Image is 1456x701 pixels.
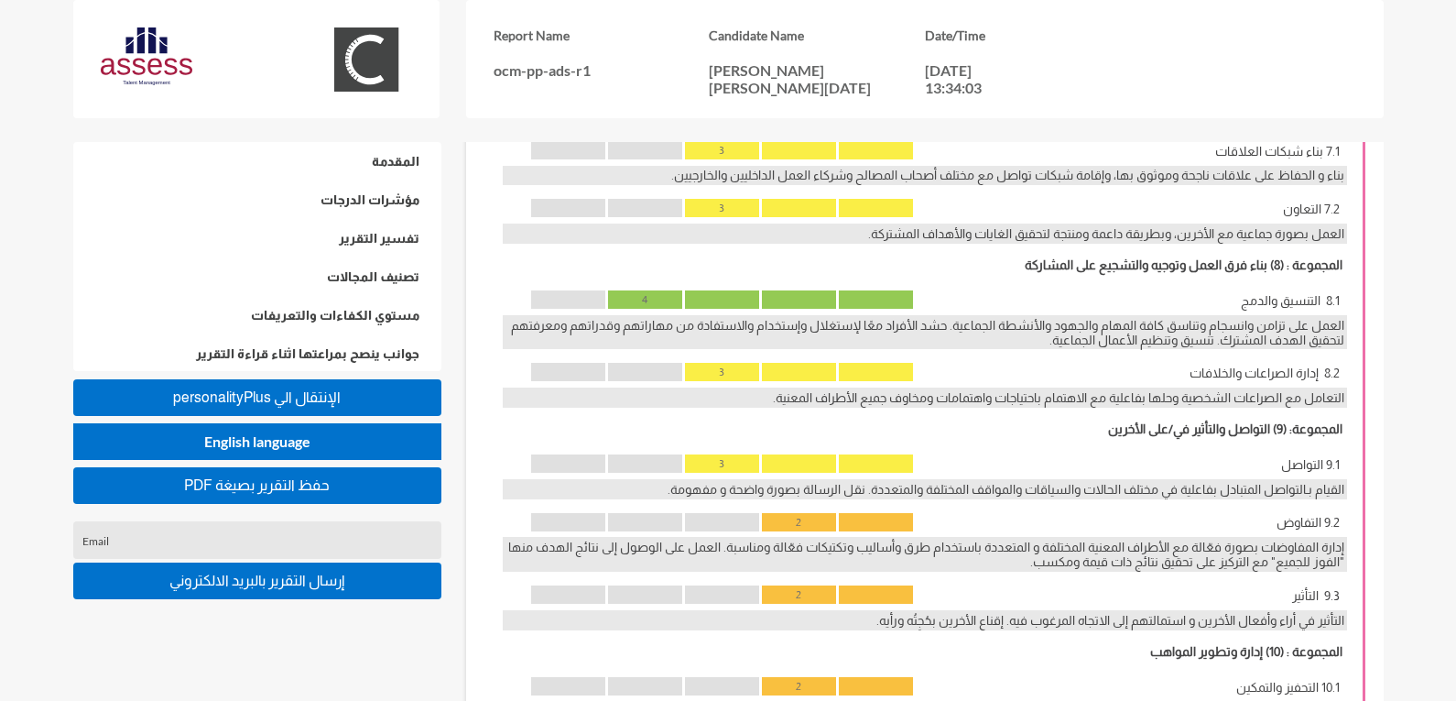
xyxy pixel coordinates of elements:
[923,515,1340,530] p: 9.2 التفاوض
[503,537,1347,572] div: إدارة المفاوضات بصورة فعّالة مع الأطراف المعنية المختلفة و المتعددة باستخدام طرق وأساليب وتكتيكات...
[685,455,759,473] div: 3
[925,61,1007,96] p: [DATE] 13:34:03
[503,166,1347,186] div: بناء و الحفاظ على علاقات ناجحة وموثوق بها، وإقامة شبكات تواصل مع مختلف أصحاب المصالح وشركاء العمل...
[494,61,709,79] p: ocm-pp-ads-r1
[73,296,441,334] a: مستوي الكفاءات والتعريفات
[709,27,924,43] h3: Candidate Name
[923,366,1340,380] p: 8.2 إدارة الصراعات والخلافات
[1146,640,1347,663] h4: المجموعة : (10) إدارة وتطوير المواهب
[762,677,836,696] div: 2
[494,27,709,43] h3: Report Name
[73,142,441,181] a: المقدمة
[503,479,1347,499] div: القيام بـالتواصل المتبادل بفاعلية في مختلف الحالات والسياقات والمواقف المختلفة والمتعددة. نقل الر...
[1103,417,1347,441] h4: المجموعة: (9) التواصل والتأثير في/على الأخرين
[709,61,924,96] p: [PERSON_NAME] [PERSON_NAME][DATE]
[73,467,441,504] button: PDF حفظ التقرير بصيغة
[503,610,1347,630] div: التأثير في أراء وأفعال الأخرين و استمالتهم إلى الاتجاه المرغوب فيه. إقناع الأخرين بحُجِتُه ورأيه.
[73,257,441,296] a: تصنيف المجالات
[685,363,759,381] div: 3
[923,588,1340,603] p: 9.3 التأثير
[685,141,759,159] div: 3
[503,315,1347,350] div: العمل على تزامن وانسجام وتناسق كافة المهام والجهود والأنشطة الجماعية. حشد الأفراد معًا لإستغلال و...
[923,202,1340,216] p: 7.2 التعاون
[503,388,1347,408] div: التعامل مع الصراعات الشخصية وحلها بفاعلية مع الاهتمام باحتياجات واهتمامات ومخاوف جميع الأطراف الم...
[685,199,759,217] div: 3
[608,290,682,309] div: 4
[184,477,330,493] span: PDF حفظ التقرير بصيغة
[1020,253,1347,277] h4: المجموعة : (8) بناء فرق العمل وتوجيه والتشجيع على المشاركة
[73,423,441,460] button: English language
[169,573,344,588] span: إرسال التقرير بالبريد الالكتروني
[762,513,836,531] div: 2
[321,27,412,92] img: OCM.svg
[101,27,192,85] img: AssessLogoo.svg
[762,586,836,604] div: 2
[923,680,1340,695] p: 10.1 التحفيز والتمكين
[73,563,441,599] button: إرسال التقرير بالبريد الالكتروني
[73,219,441,257] a: تفسير التقرير
[204,433,310,450] span: English language
[73,181,441,219] a: مؤشرات الدرجات
[923,144,1340,159] p: 7.1 بناء شبكات العلاقات
[73,379,441,416] button: personalityPlus اﻹنتقال الي
[503,224,1347,244] div: العمل بصورة جماعية مع الأخرين، وبطريقة داعمة ومنتجة لتحقيق الغايات والأهداف المشتركة.
[923,457,1340,472] p: 9.1 التواصل
[923,293,1340,308] p: 8.1 التنسيق والدمج
[173,389,341,405] span: personalityPlus اﻹنتقال الي
[73,334,441,373] a: جوانب ينصح بمراعتها اثناء قراءة التقرير
[925,27,1140,43] h3: Date/Time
